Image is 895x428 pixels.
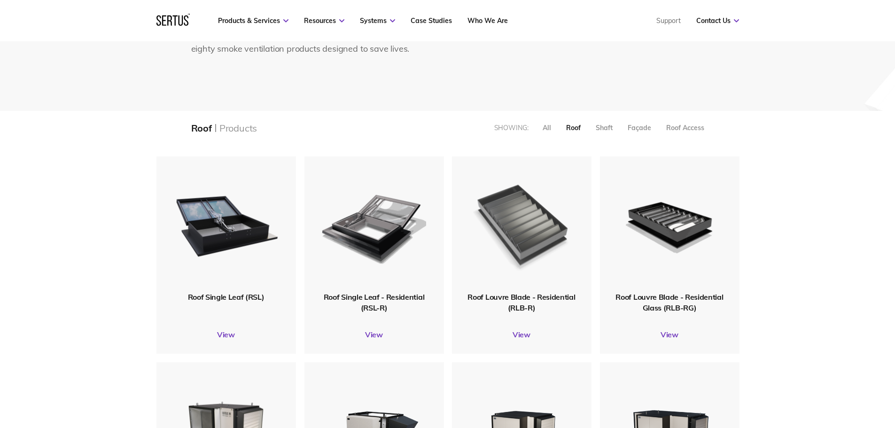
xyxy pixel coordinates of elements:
a: Resources [304,16,344,25]
span: Roof Louvre Blade - Residential Glass (RLB-RG) [615,292,723,312]
a: Products & Services [218,16,288,25]
div: Products [219,122,257,134]
a: Contact Us [696,16,739,25]
a: Support [656,16,681,25]
span: Roof Single Leaf - Residential (RSL-R) [324,292,424,312]
div: All [543,124,551,132]
div: Roof Access [666,124,704,132]
div: Shaft [596,124,613,132]
a: View [452,330,591,339]
div: From concept to production line, we’ve built a range of over eighty smoke ventilation products de... [191,29,428,56]
iframe: Chat Widget [726,319,895,428]
span: Roof Single Leaf (RSL) [188,292,265,302]
a: Case Studies [411,16,452,25]
div: Roof [191,122,212,134]
a: Who We Are [467,16,508,25]
a: View [600,330,739,339]
div: Showing: [494,124,529,132]
div: Façade [628,124,651,132]
a: View [156,330,296,339]
a: Systems [360,16,395,25]
a: View [304,330,444,339]
div: Roof [566,124,581,132]
span: Roof Louvre Blade - Residential (RLB-R) [467,292,575,312]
